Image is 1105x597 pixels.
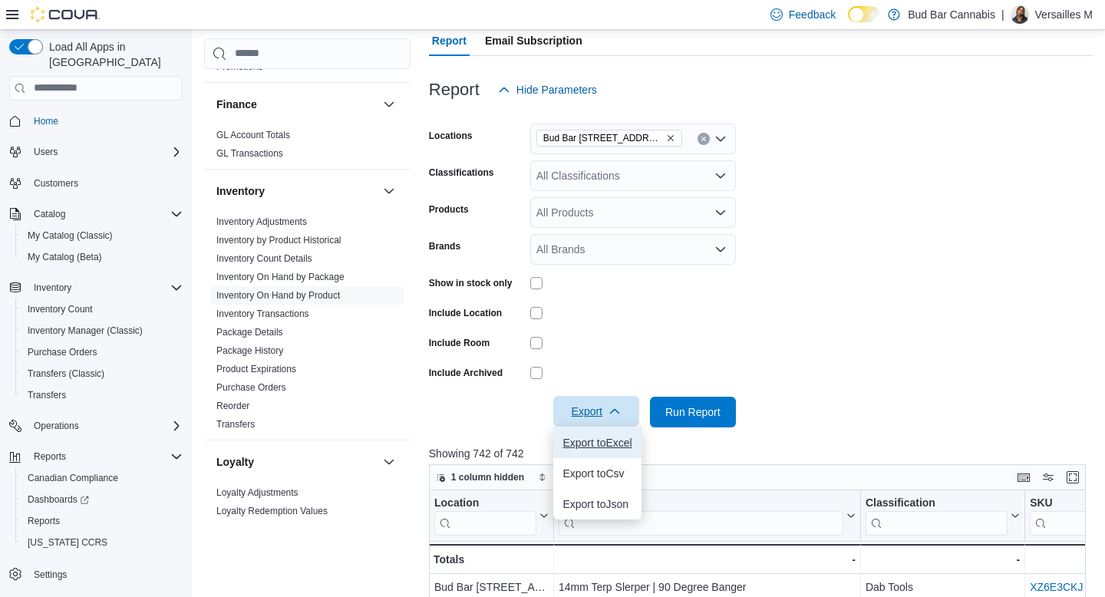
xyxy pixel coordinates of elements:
[21,386,72,404] a: Transfers
[451,471,524,483] span: 1 column hidden
[21,248,183,266] span: My Catalog (Beta)
[15,489,189,510] a: Dashboards
[15,510,189,532] button: Reports
[21,343,104,361] a: Purchase Orders
[3,141,189,163] button: Users
[429,81,480,99] h3: Report
[28,143,183,161] span: Users
[698,133,710,145] button: Clear input
[429,130,473,142] label: Locations
[21,248,108,266] a: My Catalog (Beta)
[866,496,1008,535] div: Classification
[216,289,340,302] span: Inventory On Hand by Product
[15,298,189,320] button: Inventory Count
[28,566,73,584] a: Settings
[216,400,249,412] span: Reorder
[429,203,469,216] label: Products
[1039,468,1057,487] button: Display options
[34,569,67,581] span: Settings
[15,320,189,341] button: Inventory Manager (Classic)
[28,111,183,130] span: Home
[559,550,856,569] div: -
[553,458,641,489] button: Export toCsv
[28,493,89,506] span: Dashboards
[429,240,460,252] label: Brands
[559,496,843,535] div: Product
[562,498,632,510] span: Export to Json
[216,419,255,430] a: Transfers
[21,533,183,552] span: Washington CCRS
[204,483,411,526] div: Loyalty
[21,226,119,245] a: My Catalog (Classic)
[34,146,58,158] span: Users
[3,172,189,194] button: Customers
[848,6,880,22] input: Dark Mode
[21,469,124,487] a: Canadian Compliance
[216,252,312,265] span: Inventory Count Details
[216,183,377,199] button: Inventory
[15,532,189,553] button: [US_STATE] CCRS
[216,148,283,159] a: GL Transactions
[516,82,597,97] span: Hide Parameters
[543,130,663,146] span: Bud Bar [STREET_ADDRESS]
[216,183,265,199] h3: Inventory
[28,472,118,484] span: Canadian Compliance
[434,496,536,510] div: Location
[34,450,66,463] span: Reports
[429,277,513,289] label: Show in stock only
[485,25,582,56] span: Email Subscription
[21,364,183,383] span: Transfers (Classic)
[34,115,58,127] span: Home
[28,205,183,223] span: Catalog
[429,446,1093,461] p: Showing 742 of 742
[28,251,102,263] span: My Catalog (Beta)
[28,536,107,549] span: [US_STATE] CCRS
[380,453,398,471] button: Loyalty
[216,418,255,430] span: Transfers
[28,205,71,223] button: Catalog
[28,174,84,193] a: Customers
[216,382,286,393] a: Purchase Orders
[21,512,183,530] span: Reports
[28,447,183,466] span: Reports
[216,272,345,282] a: Inventory On Hand by Package
[216,216,307,227] a: Inventory Adjustments
[216,487,299,499] span: Loyalty Adjustments
[21,386,183,404] span: Transfers
[3,277,189,298] button: Inventory
[434,496,536,535] div: Location
[216,364,296,374] a: Product Expirations
[28,515,60,527] span: Reports
[3,562,189,585] button: Settings
[15,467,189,489] button: Canadian Compliance
[28,346,97,358] span: Purchase Orders
[216,345,283,356] a: Package History
[866,496,1020,535] button: Classification
[216,326,283,338] span: Package Details
[15,225,189,246] button: My Catalog (Classic)
[429,337,490,349] label: Include Room
[21,343,183,361] span: Purchase Orders
[666,134,675,143] button: Remove Bud Bar 14 ST NW from selection in this group
[204,126,411,169] div: Finance
[28,417,85,435] button: Operations
[216,216,307,228] span: Inventory Adjustments
[429,167,494,179] label: Classifications
[28,325,143,337] span: Inventory Manager (Classic)
[21,300,99,318] a: Inventory Count
[380,182,398,200] button: Inventory
[216,290,340,301] a: Inventory On Hand by Product
[31,7,100,22] img: Cova
[216,97,377,112] button: Finance
[3,446,189,467] button: Reports
[28,368,104,380] span: Transfers (Classic)
[34,208,65,220] span: Catalog
[216,234,341,246] span: Inventory by Product Historical
[216,381,286,394] span: Purchase Orders
[1014,468,1033,487] button: Keyboard shortcuts
[430,468,530,487] button: 1 column hidden
[15,363,189,384] button: Transfers (Classic)
[216,401,249,411] a: Reorder
[1030,581,1083,593] a: XZ6E3CKJ
[216,308,309,319] a: Inventory Transactions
